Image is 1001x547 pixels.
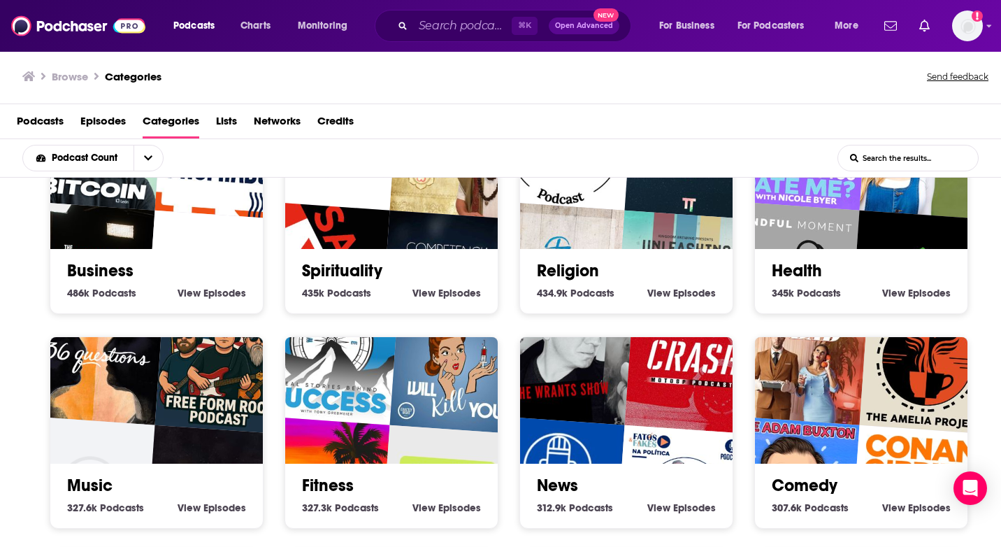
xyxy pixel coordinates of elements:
svg: Add a profile image [972,10,983,22]
span: 486k [67,287,89,299]
div: The Real Stories Behind Success [263,289,399,425]
a: 486k Business Podcasts [67,287,136,299]
span: Podcasts [805,502,849,514]
a: Categories [143,110,199,138]
span: 434.9k [537,287,568,299]
span: More [835,16,858,36]
a: 327.3k Fitness Podcasts [302,502,379,514]
span: Logged in as jciarczynski [952,10,983,41]
span: Podcasts [570,287,614,299]
span: Podcasts [335,502,379,514]
button: Open AdvancedNew [549,17,619,34]
a: View Fitness Episodes [412,502,481,514]
button: open menu [23,153,134,163]
a: View Business Episodes [178,287,246,299]
span: Charts [240,16,271,36]
span: Podcasts [173,16,215,36]
button: open menu [288,15,366,37]
button: Show profile menu [952,10,983,41]
a: Show notifications dropdown [879,14,902,38]
span: 312.9k [537,502,566,514]
a: Charts [231,15,279,37]
img: This Podcast Will Kill You [390,298,526,434]
a: 434.9k Religion Podcasts [537,287,614,299]
a: View Comedy Episodes [882,502,951,514]
img: User Profile [952,10,983,41]
a: Podcasts [17,110,64,138]
button: open menu [825,15,876,37]
a: Fitness [302,475,354,496]
span: 345k [772,287,794,299]
span: Episodes [203,502,246,514]
a: View News Episodes [647,502,716,514]
a: Show notifications dropdown [914,14,935,38]
span: Episodes [908,502,951,514]
div: 36 Questions – The Podcast Musical [28,289,164,425]
a: View Health Episodes [882,287,951,299]
div: Open Intercom Messenger [953,471,987,505]
span: ⌘ K [512,17,538,35]
a: 327.6k Music Podcasts [67,502,144,514]
span: View [882,502,905,514]
img: Free Form Rock Podcast [155,298,291,434]
a: View Music Episodes [178,502,246,514]
span: Podcast Count [52,153,122,163]
button: open menu [728,15,825,37]
a: 312.9k News Podcasts [537,502,613,514]
span: Episodes [673,287,716,299]
span: For Podcasters [737,16,805,36]
img: Crash MotoGP Podcast [625,298,761,434]
img: Your Mom & Dad [733,289,869,425]
a: News [537,475,578,496]
span: 327.6k [67,502,97,514]
a: Episodes [80,110,126,138]
span: Podcasts [569,502,613,514]
a: Music [67,475,113,496]
a: Health [772,260,822,281]
button: open menu [649,15,732,37]
span: Episodes [673,502,716,514]
a: Religion [537,260,599,281]
button: open menu [164,15,233,37]
a: 345k Health Podcasts [772,287,841,299]
span: Monitoring [298,16,347,36]
div: The Amelia Project [860,298,996,434]
span: View [647,287,670,299]
a: Business [67,260,134,281]
span: View [882,287,905,299]
span: Podcasts [797,287,841,299]
span: Podcasts [327,287,371,299]
button: open menu [134,145,163,171]
a: Credits [317,110,354,138]
span: For Business [659,16,714,36]
a: Spirituality [302,260,382,281]
span: New [593,8,619,22]
a: 307.6k Comedy Podcasts [772,502,849,514]
img: The Wrants Show [498,289,634,425]
img: Podchaser - Follow, Share and Rate Podcasts [11,13,145,39]
span: Podcasts [92,287,136,299]
a: Networks [254,110,301,138]
span: View [647,502,670,514]
span: Open Advanced [555,22,613,29]
button: Send feedback [923,67,993,87]
a: View Religion Episodes [647,287,716,299]
span: Episodes [438,502,481,514]
span: 435k [302,287,324,299]
span: Podcasts [100,502,144,514]
h3: Browse [52,70,88,83]
a: Categories [105,70,161,83]
span: Lists [216,110,237,138]
span: View [412,287,435,299]
a: Comedy [772,475,837,496]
